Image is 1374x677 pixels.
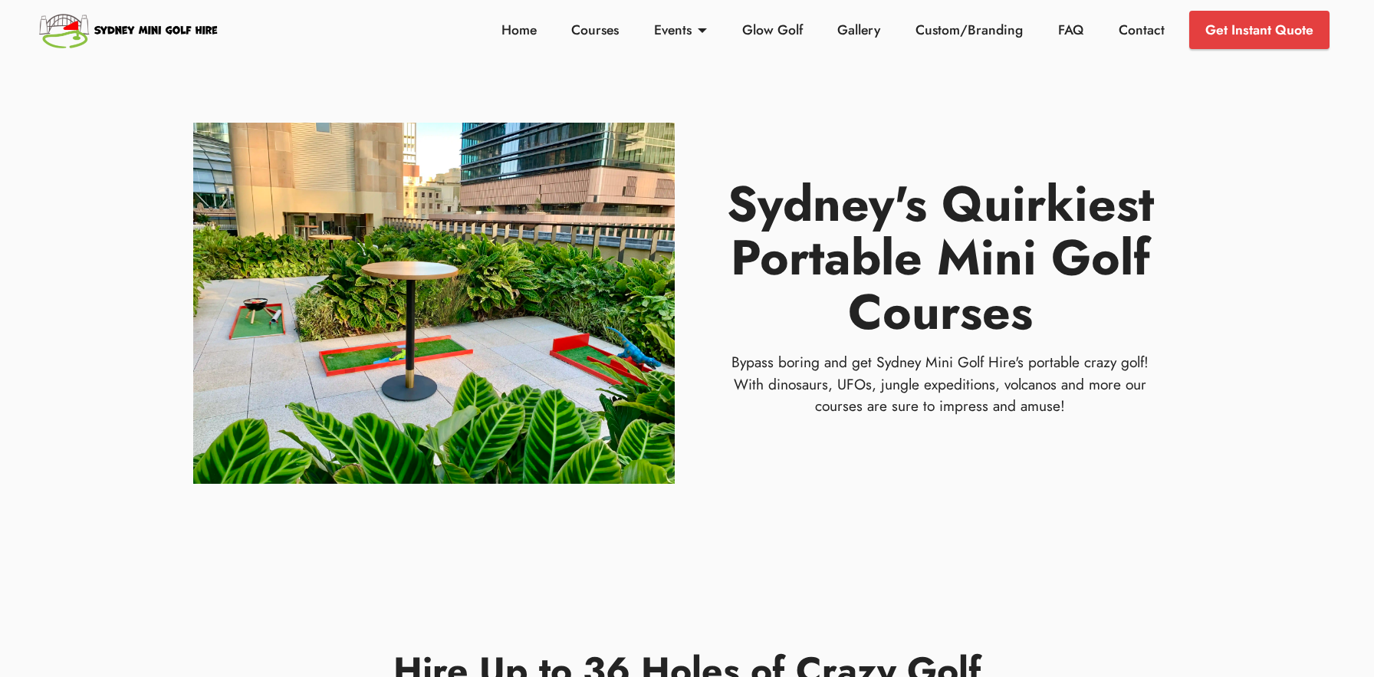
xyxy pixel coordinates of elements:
[1114,20,1169,40] a: Contact
[567,20,623,40] a: Courses
[727,169,1154,347] strong: Sydney's Quirkiest Portable Mini Golf Courses
[1054,20,1088,40] a: FAQ
[1189,11,1330,49] a: Get Instant Quote
[738,20,807,40] a: Glow Golf
[497,20,541,40] a: Home
[724,351,1156,417] p: Bypass boring and get Sydney Mini Golf Hire's portable crazy golf! With dinosaurs, UFOs, jungle e...
[650,20,712,40] a: Events
[833,20,885,40] a: Gallery
[912,20,1027,40] a: Custom/Branding
[193,123,675,484] img: Mini Golf Courses
[37,8,222,52] img: Sydney Mini Golf Hire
